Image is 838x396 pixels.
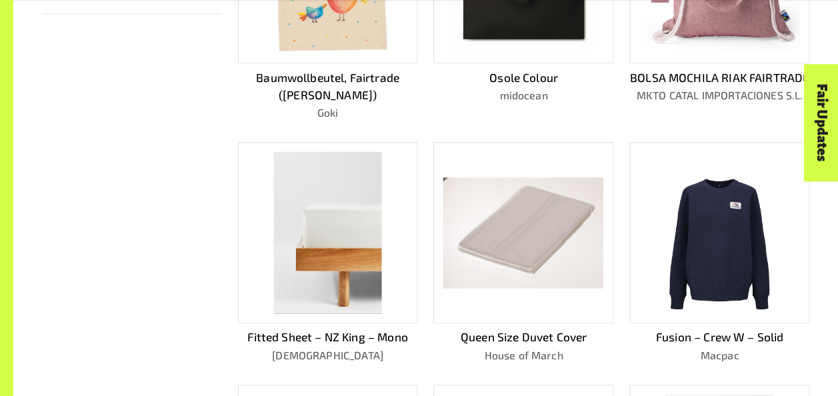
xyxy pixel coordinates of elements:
[629,142,809,363] a: Fusion – Crew W – SolidMacpac
[238,69,418,103] p: Baumwollbeutel, Fairtrade ([PERSON_NAME])
[433,328,613,345] p: Queen Size Duvet Cover
[433,347,613,363] p: House of March
[433,142,613,363] a: Queen Size Duvet CoverHouse of March
[238,105,418,121] p: Goki
[238,142,418,363] a: Fitted Sheet – NZ King – Mono[DEMOGRAPHIC_DATA]
[629,347,809,363] p: Macpac
[629,328,809,345] p: Fusion – Crew W – Solid
[433,87,613,103] p: midocean
[433,69,613,86] p: Osole Colour
[629,69,809,86] p: BOLSA MOCHILA RIAK FAIRTRADE
[238,328,418,345] p: Fitted Sheet – NZ King – Mono
[629,87,809,103] p: MKTO CATAL IMPORTACIONES S.L.
[238,347,418,363] p: [DEMOGRAPHIC_DATA]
